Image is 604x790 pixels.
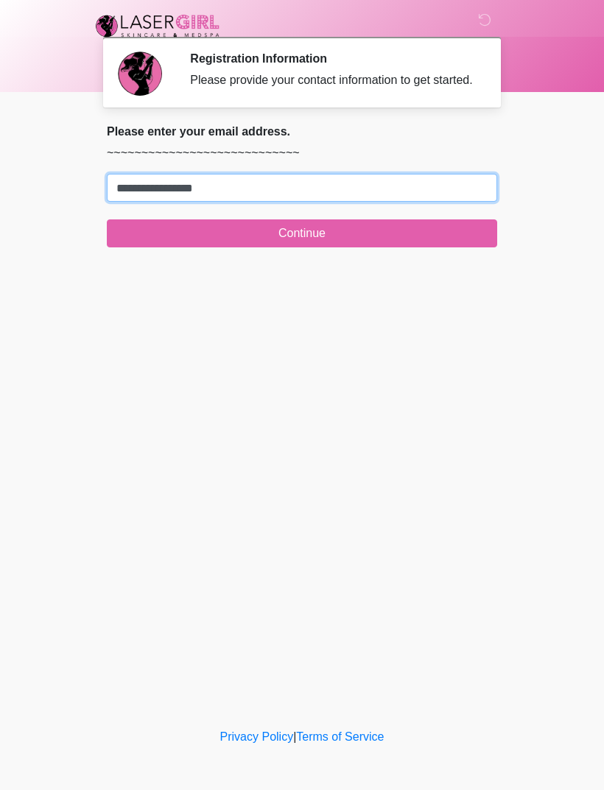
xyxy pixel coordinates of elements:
a: Privacy Policy [220,730,294,743]
img: Agent Avatar [118,52,162,96]
a: | [293,730,296,743]
p: ~~~~~~~~~~~~~~~~~~~~~~~~~~~~ [107,144,497,162]
h2: Please enter your email address. [107,124,497,138]
h2: Registration Information [190,52,475,66]
a: Terms of Service [296,730,384,743]
img: Laser Girl Med Spa LLC Logo [92,11,223,40]
button: Continue [107,219,497,247]
div: Please provide your contact information to get started. [190,71,475,89]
